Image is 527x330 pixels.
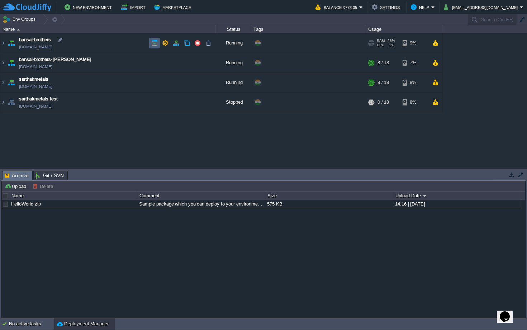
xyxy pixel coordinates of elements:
[265,200,393,208] div: 575 KB
[19,103,52,110] a: [DOMAIN_NAME]
[6,53,16,72] img: AMDAwAAAACH5BAEAAAAALAAAAAABAAEAAAICRAEAOw==
[19,43,52,51] a: [DOMAIN_NAME]
[215,73,251,92] div: Running
[372,3,402,11] button: Settings
[19,36,51,43] a: bansal-brothers
[65,3,114,11] button: New Environment
[378,73,389,92] div: 8 / 18
[6,73,16,92] img: AMDAwAAAACH5BAEAAAAALAAAAAABAAEAAAICRAEAOw==
[9,318,54,330] div: No active tasks
[0,73,6,92] img: AMDAwAAAACH5BAEAAAAALAAAAAABAAEAAAICRAEAOw==
[138,192,265,200] div: Comment
[5,171,29,180] span: Archive
[403,53,426,72] div: 7%
[377,43,384,47] span: CPU
[378,53,389,72] div: 8 / 18
[11,201,41,207] a: HelloWorld.zip
[216,25,251,33] div: Status
[0,53,6,72] img: AMDAwAAAACH5BAEAAAAALAAAAAABAAEAAAICRAEAOw==
[366,25,442,33] div: Usage
[411,3,431,11] button: Help
[388,39,395,43] span: 26%
[6,93,16,112] img: AMDAwAAAACH5BAEAAAAALAAAAAABAAEAAAICRAEAOw==
[3,14,38,24] button: Env Groups
[3,3,51,12] img: CloudJiffy
[19,76,48,83] a: sarthakmetals
[19,83,52,90] a: [DOMAIN_NAME]
[444,3,520,11] button: [EMAIL_ADDRESS][DOMAIN_NAME]
[215,53,251,72] div: Running
[266,192,393,200] div: Size
[36,171,64,180] span: Git / SVN
[403,33,426,53] div: 9%
[387,43,394,47] span: 1%
[394,192,521,200] div: Upload Date
[10,192,137,200] div: Name
[0,33,6,53] img: AMDAwAAAACH5BAEAAAAALAAAAAABAAEAAAICRAEAOw==
[378,93,389,112] div: 0 / 18
[57,320,109,327] button: Deployment Manager
[215,93,251,112] div: Stopped
[377,39,385,43] span: RAM
[252,25,366,33] div: Tags
[19,95,58,103] a: sarthakmetals-test
[403,93,426,112] div: 8%
[0,93,6,112] img: AMDAwAAAACH5BAEAAAAALAAAAAABAAEAAAICRAEAOw==
[137,200,265,208] div: Sample package which you can deploy to your environment. Feel free to delete and upload a package...
[1,25,215,33] div: Name
[154,3,193,11] button: Marketplace
[19,63,52,70] a: [DOMAIN_NAME]
[6,33,16,53] img: AMDAwAAAACH5BAEAAAAALAAAAAABAAEAAAICRAEAOw==
[5,183,28,189] button: Upload
[33,183,55,189] button: Delete
[215,33,251,53] div: Running
[497,301,520,323] iframe: chat widget
[17,29,20,30] img: AMDAwAAAACH5BAEAAAAALAAAAAABAAEAAAICRAEAOw==
[121,3,148,11] button: Import
[393,200,521,208] div: 14:16 | [DATE]
[403,73,426,92] div: 8%
[19,56,91,63] a: bansal-brothers-[PERSON_NAME]
[315,3,359,11] button: Balance ₹773.05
